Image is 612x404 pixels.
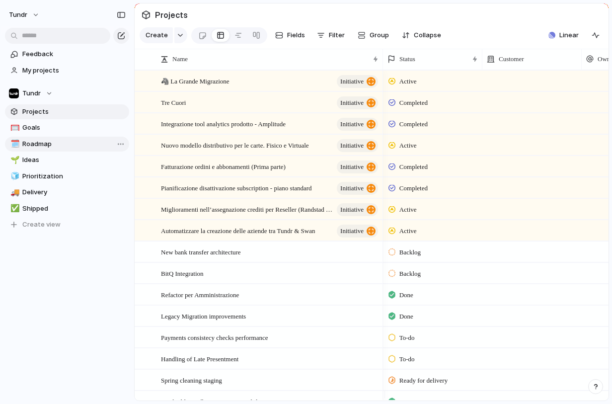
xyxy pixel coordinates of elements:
[337,139,378,152] button: initiative
[399,205,417,215] span: Active
[340,139,364,153] span: initiative
[399,312,413,322] span: Done
[337,161,378,173] button: initiative
[22,139,126,149] span: Roadmap
[22,155,126,165] span: Ideas
[5,104,129,119] a: Projects
[499,54,524,64] span: Customer
[5,120,129,135] a: 🥅Goals
[10,122,17,134] div: 🥅
[337,96,378,109] button: initiative
[414,30,441,40] span: Collapse
[10,155,17,166] div: 🌱
[161,267,204,279] span: BitQ Integration
[399,141,417,151] span: Active
[271,27,309,43] button: Fields
[9,204,19,214] button: ✅
[9,155,19,165] button: 🌱
[399,376,448,386] span: Ready for delivery
[22,187,126,197] span: Delivery
[161,75,229,86] span: 🦓 La Grande Migrazione
[5,217,129,232] button: Create view
[340,160,364,174] span: initiative
[5,201,129,216] a: ✅Shipped
[10,203,17,214] div: ✅
[22,66,126,76] span: My projects
[399,77,417,86] span: Active
[5,185,129,200] a: 🚚Delivery
[161,289,239,300] span: Refactor per Amministrazione
[399,98,428,108] span: Completed
[9,171,19,181] button: 🧊
[5,86,129,101] button: Tundr
[559,30,579,40] span: Linear
[9,10,27,20] span: Tundr
[161,246,241,257] span: New bank transfer architecture
[5,47,129,62] a: Feedback
[353,27,394,43] button: Group
[287,30,305,40] span: Fields
[161,353,238,364] span: Handling of Late Presentment
[161,203,334,215] span: Miglioramenti nell’assegnazione crediti per Reseller (Randstad + 3Cuori)
[399,290,413,300] span: Done
[161,310,246,322] span: Legacy Migration improvements
[140,27,173,43] button: Create
[399,247,421,257] span: Backlog
[22,171,126,181] span: Prioritization
[399,269,421,279] span: Backlog
[5,169,129,184] a: 🧊Prioritization
[10,187,17,198] div: 🚚
[399,354,415,364] span: To-do
[399,333,415,343] span: To-do
[337,225,378,238] button: initiative
[161,139,309,151] span: Nuovo modello distributivo per le carte. Fisico e Virtuale
[161,374,222,386] span: Spring cleaning staging
[399,162,428,172] span: Completed
[340,75,364,88] span: initiative
[161,161,286,172] span: Fatturazione ordini e abbonamenti (Prima parte)
[172,54,188,64] span: Name
[337,203,378,216] button: initiative
[544,28,583,43] button: Linear
[22,88,41,98] span: Tundr
[340,96,364,110] span: initiative
[161,96,186,108] span: Tre Cuori
[10,170,17,182] div: 🧊
[10,138,17,150] div: 🗓️
[161,331,268,343] span: Payments consistecy checks performance
[337,118,378,131] button: initiative
[340,224,364,238] span: initiative
[340,203,364,217] span: initiative
[161,225,315,236] span: Automatizzare la creazione delle aziende tra Tundr & Swan
[337,75,378,88] button: initiative
[313,27,349,43] button: Filter
[22,123,126,133] span: Goals
[161,182,312,193] span: Pianificazione disattivazione subscription - piano standard
[5,63,129,78] a: My projects
[370,30,389,40] span: Group
[22,107,126,117] span: Projects
[9,187,19,197] button: 🚚
[153,6,190,24] span: Projects
[329,30,345,40] span: Filter
[22,49,126,59] span: Feedback
[22,220,61,230] span: Create view
[146,30,168,40] span: Create
[5,153,129,167] a: 🌱Ideas
[22,204,126,214] span: Shipped
[398,27,445,43] button: Collapse
[399,119,428,129] span: Completed
[399,54,415,64] span: Status
[161,118,286,129] span: Integrazione tool analytics prodotto - Amplitude
[5,137,129,152] a: 🗓️Roadmap
[337,182,378,195] button: initiative
[4,7,45,23] button: Tundr
[9,139,19,149] button: 🗓️
[340,117,364,131] span: initiative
